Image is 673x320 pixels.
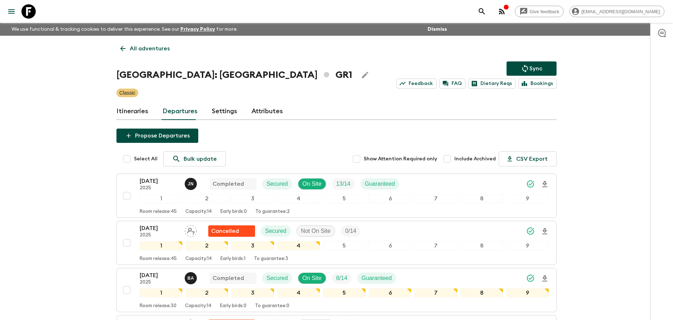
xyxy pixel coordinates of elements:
[185,194,228,203] div: 2
[140,232,179,238] p: 2025
[468,79,515,89] a: Dietary Reqs
[4,4,19,19] button: menu
[140,288,183,297] div: 1
[119,89,135,96] p: Classic
[213,274,244,282] p: Completed
[454,155,496,162] span: Include Archived
[185,256,212,262] p: Capacity: 14
[526,9,563,14] span: Give feedback
[184,155,217,163] p: Bulk update
[475,4,489,19] button: search adventures
[460,241,503,250] div: 8
[140,256,177,262] p: Room release: 45
[140,194,183,203] div: 1
[336,274,347,282] p: 8 / 14
[265,227,286,235] p: Secured
[369,194,412,203] div: 6
[529,64,542,73] p: Sync
[364,155,437,162] span: Show Attention Required only
[298,178,326,190] div: On Site
[369,241,412,250] div: 6
[134,155,158,162] span: Select All
[9,23,240,36] p: We use functional & tracking cookies to deliver this experience. See our for more.
[345,227,356,235] p: 0 / 14
[332,178,355,190] div: Trip Fill
[116,268,557,312] button: [DATE]2025Byron AndersonCompletedSecuredOn SiteTrip FillGuaranteed123456789Room release:30Capacit...
[231,194,274,203] div: 3
[414,288,457,297] div: 7
[578,9,664,14] span: [EMAIL_ADDRESS][DOMAIN_NAME]
[140,241,183,250] div: 1
[518,79,557,89] a: Bookings
[323,288,366,297] div: 5
[414,241,457,250] div: 7
[116,68,352,82] h1: [GEOGRAPHIC_DATA]: [GEOGRAPHIC_DATA] GR1
[296,225,335,237] div: Not On Site
[414,194,457,203] div: 7
[140,224,179,232] p: [DATE]
[140,303,176,309] p: Room release: 30
[140,209,177,215] p: Room release: 45
[266,274,288,282] p: Secured
[231,241,274,250] div: 3
[540,227,549,236] svg: Download Onboarding
[332,272,352,284] div: Trip Fill
[526,274,535,282] svg: Synced Successfully
[116,103,148,120] a: Itineraries
[369,288,412,297] div: 6
[251,103,283,120] a: Attributes
[185,209,212,215] p: Capacity: 14
[277,288,320,297] div: 4
[163,151,226,166] a: Bulk update
[116,221,557,265] button: [DATE]2025Assign pack leaderFlash Pack cancellationSecuredNot On SiteTrip Fill123456789Room relea...
[358,68,372,82] button: Edit Adventure Title
[220,209,247,215] p: Early birds: 0
[185,241,228,250] div: 2
[163,103,198,120] a: Departures
[185,274,198,280] span: Byron Anderson
[426,24,449,34] button: Dismiss
[220,256,245,262] p: Early birds: 1
[460,288,503,297] div: 8
[180,27,215,32] a: Privacy Policy
[220,303,246,309] p: Early birds: 0
[365,180,395,188] p: Guaranteed
[323,241,366,250] div: 5
[526,180,535,188] svg: Synced Successfully
[515,6,564,17] a: Give feedback
[336,180,350,188] p: 13 / 14
[323,194,366,203] div: 5
[526,227,535,235] svg: Synced Successfully
[540,274,549,283] svg: Download Onboarding
[506,288,549,297] div: 9
[130,44,170,53] p: All adventures
[397,79,437,89] a: Feedback
[341,225,360,237] div: Trip Fill
[255,209,290,215] p: To guarantee: 2
[116,41,174,56] a: All adventures
[212,103,237,120] a: Settings
[254,256,288,262] p: To guarantee: 3
[262,178,292,190] div: Secured
[213,180,244,188] p: Completed
[277,241,320,250] div: 4
[301,227,331,235] p: Not On Site
[208,225,255,237] div: Flash Pack cancellation
[439,79,465,89] a: FAQ
[303,274,321,282] p: On Site
[185,303,211,309] p: Capacity: 14
[140,271,179,280] p: [DATE]
[231,288,274,297] div: 3
[262,272,292,284] div: Secured
[303,180,321,188] p: On Site
[185,227,197,233] span: Assign pack leader
[255,303,289,309] p: To guarantee: 0
[211,227,239,235] p: Cancelled
[140,177,179,185] p: [DATE]
[540,180,549,189] svg: Download Onboarding
[266,180,288,188] p: Secured
[362,274,392,282] p: Guaranteed
[569,6,664,17] div: [EMAIL_ADDRESS][DOMAIN_NAME]
[116,129,198,143] button: Propose Departures
[499,151,557,166] button: CSV Export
